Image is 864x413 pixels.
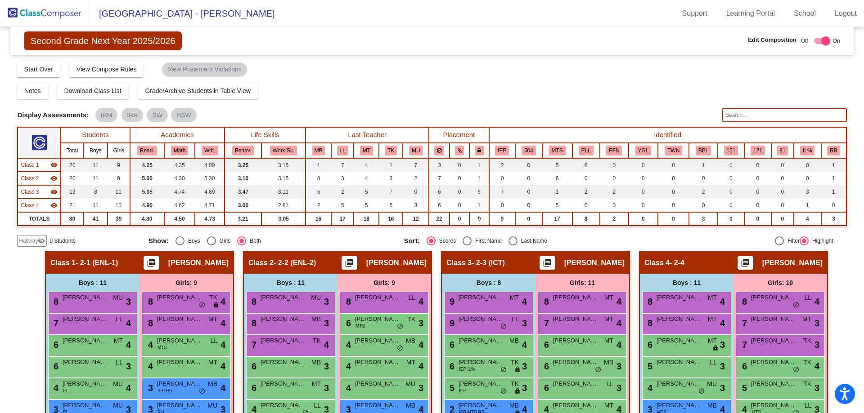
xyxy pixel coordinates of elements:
td: 1 [469,199,489,212]
button: TK [385,146,397,155]
td: 4 [794,212,821,226]
td: 0 [689,172,717,185]
td: 3 [689,212,717,226]
th: Life Skills [225,127,306,143]
td: TOTALS [18,212,61,226]
span: Notes [24,87,41,94]
th: Individualized Education Plan [489,143,516,158]
td: 0 [629,212,658,226]
td: 4.80 [130,212,164,226]
td: 4 [354,172,379,185]
span: Show: [148,237,169,245]
td: 4.71 [195,199,225,212]
td: 0 [450,172,469,185]
td: 9 [469,212,489,226]
span: Start Over [24,66,53,73]
td: 0 [718,212,745,226]
mat-icon: picture_as_pdf [542,258,553,271]
span: - 2-4 [670,258,684,267]
button: Print Students Details [738,256,753,270]
td: 7 [403,158,429,172]
td: 6 [469,185,489,199]
td: 0 [744,172,771,185]
td: 1 [542,185,572,199]
span: Second Grade Next Year 2025/2026 [24,31,182,50]
div: Scores [436,237,456,245]
td: 1 [469,158,489,172]
th: Young for grade level [629,143,658,158]
td: 2 [572,185,600,199]
td: 8 [306,172,331,185]
button: IL% [800,146,814,155]
button: MB [312,146,325,155]
a: Support [675,6,715,21]
span: Edit Composition [748,36,796,44]
td: 0 [794,158,821,172]
th: 504 Plan [515,143,542,158]
td: 0 [450,158,469,172]
mat-chip: SW [147,108,168,122]
span: [PERSON_NAME] [366,258,427,267]
button: 151 [724,146,738,155]
td: 0 [718,172,745,185]
button: 81 [777,146,788,155]
td: 17 [331,212,354,226]
td: 1 [821,158,846,172]
td: 5 [542,158,572,172]
td: 6 [429,185,450,199]
span: 4 [220,295,225,308]
td: 0 [718,158,745,172]
td: 4.74 [164,185,195,199]
td: 17 [542,212,572,226]
span: Off [801,37,808,45]
td: 0 [794,172,821,185]
button: RR [827,146,840,155]
td: 0 [771,199,794,212]
td: 3.21 [225,212,261,226]
th: Referred to MTSS [542,143,572,158]
td: 0 [489,199,516,212]
td: 1 [821,172,846,185]
span: - 2-3 (ICT) [472,258,505,267]
th: Placement [429,127,489,143]
th: Identified [489,127,846,143]
td: 3 [821,212,846,226]
td: 20 [61,172,84,185]
td: 3 [794,185,821,199]
td: 7 [489,185,516,199]
button: Read. [137,146,157,155]
td: 1 [689,158,717,172]
td: 0 [572,199,600,212]
button: MU [409,146,423,155]
td: 0 [489,172,516,185]
div: Boys : 8 [442,274,535,292]
a: School [787,6,823,21]
mat-icon: visibility [50,188,58,195]
mat-icon: visibility [50,161,58,169]
td: 0 [450,212,469,226]
button: View Compose Rules [69,61,144,77]
span: - 2-1 (ENL-1) [76,258,118,267]
span: Hallway [19,237,38,245]
button: TWN [665,146,682,155]
td: 11 [108,185,130,199]
th: Melissa Bobal [306,143,331,158]
td: 3.15 [261,172,306,185]
td: 0 [403,185,429,199]
button: Writ. [202,146,218,155]
span: [PERSON_NAME] [63,293,108,302]
td: 3.10 [225,172,261,185]
td: 11 [84,199,108,212]
button: Behav. [232,146,254,155]
mat-icon: visibility [50,175,58,182]
td: 0 [515,172,542,185]
span: Class 1 [50,258,76,267]
td: Brendan Ottati - 2-4 [18,199,61,212]
th: English Language Learner [572,143,600,158]
div: Boys : 11 [640,274,733,292]
button: Start Over [17,61,60,77]
span: [PERSON_NAME] [751,293,796,302]
mat-radio-group: Select an option [404,236,653,245]
td: 1 [469,172,489,185]
span: [PERSON_NAME] [168,258,229,267]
